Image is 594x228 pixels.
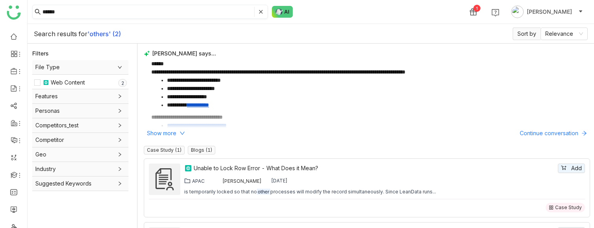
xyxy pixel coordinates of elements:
button: Add [558,164,585,173]
div: Web Content [51,78,85,87]
span: Add [571,164,582,173]
span: File Type [35,63,125,72]
nz-tag: Blogs (1) [188,146,215,154]
div: File Type [32,60,128,74]
b: 'others' (2) [88,30,121,38]
p: 2 [121,79,124,87]
div: APAC [192,178,205,184]
img: help.svg [491,9,499,17]
span: Features [35,92,125,101]
div: Industry [32,162,128,176]
img: ask-buddy-normal.svg [272,6,293,18]
div: Filters [32,50,49,57]
div: 1 [473,5,480,12]
a: Unable to Lock Row Error - What Does it Mean? [194,164,556,173]
button: [PERSON_NAME] [510,6,585,18]
div: Case Study [555,204,582,211]
div: Personas [32,104,128,118]
span: Industry [35,165,125,173]
img: 61307121755ca5673e314e4d [214,178,220,184]
div: [DATE] [271,178,288,184]
div: Competitors_test [32,118,128,132]
span: [PERSON_NAME] [527,7,572,16]
button: Continue conversation [517,129,590,138]
span: Sort by [513,28,541,40]
div: Competitor [32,133,128,147]
img: article.svg [43,79,49,86]
div: Geo [32,147,128,162]
img: Unable to Lock Row Error - What Does it Mean? [149,164,180,195]
div: [PERSON_NAME] says... [144,50,590,57]
nz-select-item: Relevance [545,28,583,40]
span: Geo [35,150,125,159]
img: logo [7,6,21,20]
span: Continue conversation [520,129,578,138]
span: Competitors_test [35,121,125,130]
span: Show more [147,129,176,138]
span: Personas [35,107,125,115]
img: article.svg [184,164,192,172]
div: Features [32,89,128,103]
nz-tag: Case Study (1) [144,146,185,154]
div: is temporarily locked so that no processes will modify the record simultaneously. Since LeanData ... [184,189,436,195]
button: Show more [144,129,188,138]
em: other [257,189,270,195]
div: Suggested Keywords [32,177,128,191]
span: Search results for [34,30,88,38]
div: [PERSON_NAME] [222,178,262,184]
span: Competitor [35,136,125,144]
img: avatar [511,6,524,18]
img: buddy-says [144,50,150,57]
span: Suggested Keywords [35,179,125,188]
nz-badge-sup: 2 [118,79,127,87]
